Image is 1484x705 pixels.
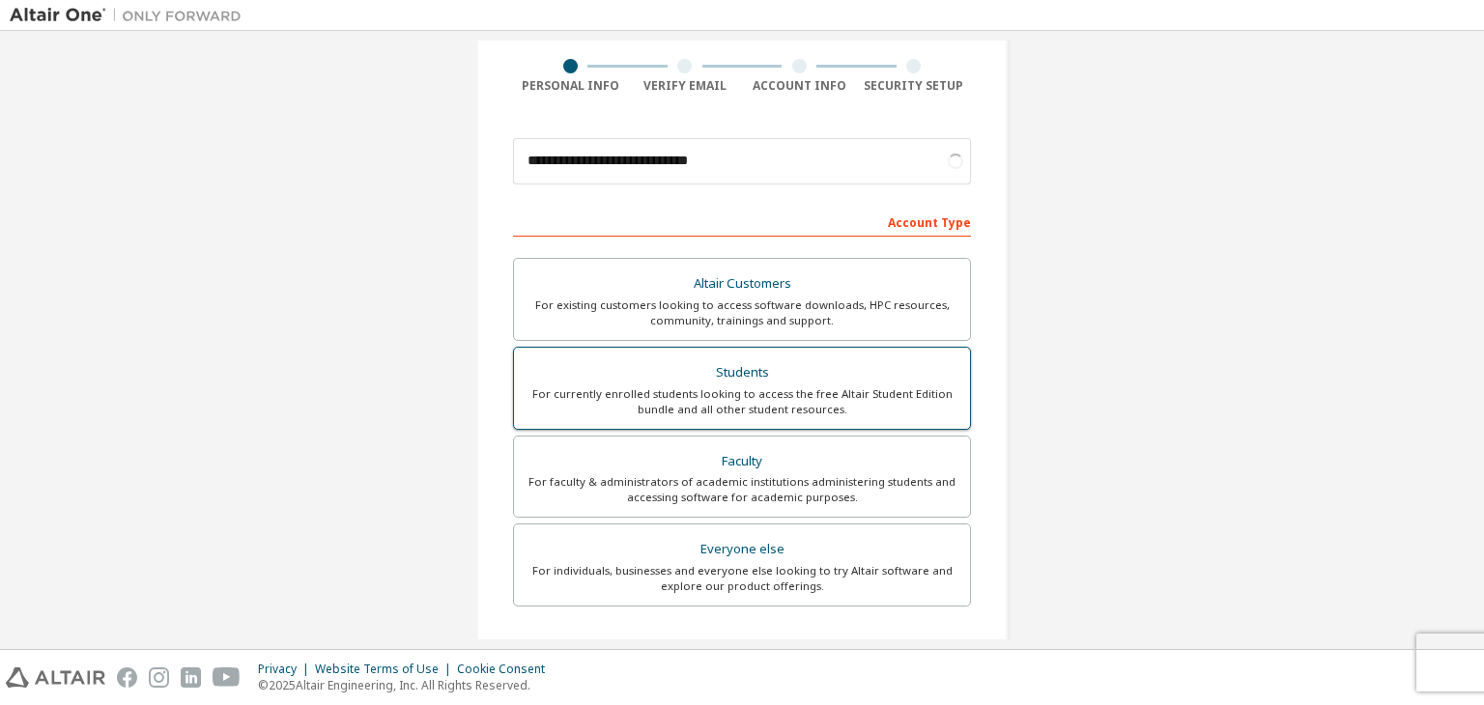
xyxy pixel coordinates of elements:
div: Your Profile [513,635,971,666]
div: For faculty & administrators of academic institutions administering students and accessing softwa... [526,474,958,505]
div: Everyone else [526,536,958,563]
div: For existing customers looking to access software downloads, HPC resources, community, trainings ... [526,297,958,328]
img: altair_logo.svg [6,667,105,688]
img: instagram.svg [149,667,169,688]
div: Verify Email [628,78,743,94]
div: Students [526,359,958,386]
div: Personal Info [513,78,628,94]
img: linkedin.svg [181,667,201,688]
img: Altair One [10,6,251,25]
div: Website Terms of Use [315,662,457,677]
div: For individuals, businesses and everyone else looking to try Altair software and explore our prod... [526,563,958,594]
div: Account Info [742,78,857,94]
div: Account Type [513,206,971,237]
div: For currently enrolled students looking to access the free Altair Student Edition bundle and all ... [526,386,958,417]
div: Cookie Consent [457,662,556,677]
div: Faculty [526,448,958,475]
div: Altair Customers [526,270,958,297]
p: © 2025 Altair Engineering, Inc. All Rights Reserved. [258,677,556,693]
img: youtube.svg [213,667,241,688]
img: facebook.svg [117,667,137,688]
div: Privacy [258,662,315,677]
div: Security Setup [857,78,972,94]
